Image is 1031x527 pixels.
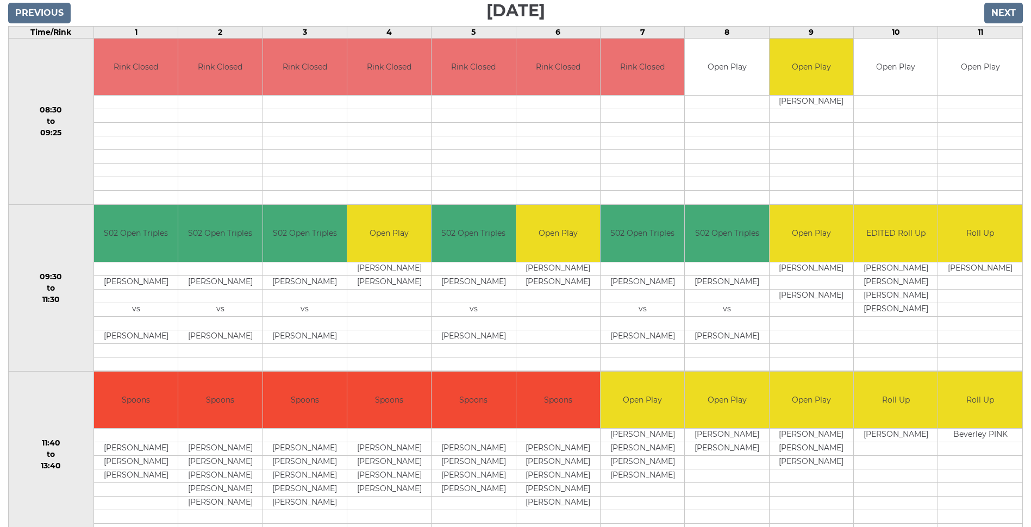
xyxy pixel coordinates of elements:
td: [PERSON_NAME] [347,275,431,289]
td: 7 [601,26,685,38]
td: [PERSON_NAME] [770,429,853,442]
td: [PERSON_NAME] [178,456,262,469]
td: Open Play [854,39,938,96]
td: [PERSON_NAME] [770,96,853,109]
td: Open Play [770,372,853,429]
td: [PERSON_NAME] [347,262,431,275]
td: Open Play [685,39,768,96]
td: [PERSON_NAME] [178,497,262,510]
td: [PERSON_NAME] [432,275,515,289]
td: [PERSON_NAME] [432,483,515,497]
td: [PERSON_NAME] [432,469,515,483]
td: vs [601,303,684,316]
td: [PERSON_NAME] [770,262,853,275]
td: [PERSON_NAME] [178,275,262,289]
td: Spoons [347,372,431,429]
td: S02 Open Triples [94,205,178,262]
td: [PERSON_NAME] [601,469,684,483]
td: [PERSON_NAME] [601,330,684,343]
td: Roll Up [854,372,938,429]
td: 4 [347,26,431,38]
input: Previous [8,3,71,23]
td: Rink Closed [178,39,262,96]
td: [PERSON_NAME] [685,330,768,343]
td: [PERSON_NAME] [347,456,431,469]
td: [PERSON_NAME] [854,262,938,275]
td: vs [685,303,768,316]
td: [PERSON_NAME] [263,497,347,510]
td: [PERSON_NAME] [263,483,347,497]
td: Spoons [263,372,347,429]
td: S02 Open Triples [601,205,684,262]
td: 8 [685,26,769,38]
td: Open Play [685,372,768,429]
td: 08:30 to 09:25 [9,38,94,205]
td: 3 [263,26,347,38]
input: Next [984,3,1023,23]
td: Open Play [938,39,1022,96]
td: Roll Up [938,372,1022,429]
td: [PERSON_NAME] [770,456,853,469]
td: [PERSON_NAME] [854,275,938,289]
td: vs [432,303,515,316]
td: [PERSON_NAME] [854,429,938,442]
td: [PERSON_NAME] [178,330,262,343]
td: [PERSON_NAME] [263,330,347,343]
td: [PERSON_NAME] [685,442,768,456]
td: [PERSON_NAME] [178,483,262,497]
td: Rink Closed [432,39,515,96]
td: [PERSON_NAME] [94,469,178,483]
td: Spoons [432,372,515,429]
td: 09:30 to 11:30 [9,205,94,372]
td: [PERSON_NAME] [347,469,431,483]
td: [PERSON_NAME] [432,330,515,343]
td: 10 [854,26,938,38]
td: [PERSON_NAME] [263,275,347,289]
td: S02 Open Triples [432,205,515,262]
td: Roll Up [938,205,1022,262]
td: 11 [938,26,1023,38]
td: Spoons [516,372,600,429]
td: [PERSON_NAME] [516,456,600,469]
td: vs [94,303,178,316]
td: [PERSON_NAME] [94,456,178,469]
td: [PERSON_NAME] [601,429,684,442]
td: [PERSON_NAME] [685,275,768,289]
td: [PERSON_NAME] [770,442,853,456]
td: [PERSON_NAME] [854,303,938,316]
td: Time/Rink [9,26,94,38]
td: 1 [93,26,178,38]
td: Rink Closed [94,39,178,96]
td: Rink Closed [347,39,431,96]
td: [PERSON_NAME] [263,469,347,483]
td: vs [263,303,347,316]
td: 2 [178,26,263,38]
td: [PERSON_NAME] [601,275,684,289]
td: [PERSON_NAME] [770,289,853,303]
td: Rink Closed [601,39,684,96]
td: EDITED Roll Up [854,205,938,262]
td: [PERSON_NAME] [347,483,431,497]
td: [PERSON_NAME] [432,442,515,456]
td: S02 Open Triples [685,205,768,262]
td: [PERSON_NAME] [854,289,938,303]
td: [PERSON_NAME] [516,469,600,483]
td: S02 Open Triples [263,205,347,262]
td: Open Play [770,39,853,96]
td: [PERSON_NAME] [516,275,600,289]
td: [PERSON_NAME] [938,262,1022,275]
td: vs [178,303,262,316]
td: [PERSON_NAME] [347,442,431,456]
td: 5 [432,26,516,38]
td: [PERSON_NAME] [178,442,262,456]
td: Spoons [178,372,262,429]
td: Open Play [347,205,431,262]
td: Open Play [516,205,600,262]
td: [PERSON_NAME] [263,442,347,456]
td: Spoons [94,372,178,429]
td: [PERSON_NAME] [94,330,178,343]
td: [PERSON_NAME] [685,429,768,442]
td: [PERSON_NAME] [601,442,684,456]
td: [PERSON_NAME] [94,442,178,456]
td: Rink Closed [263,39,347,96]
